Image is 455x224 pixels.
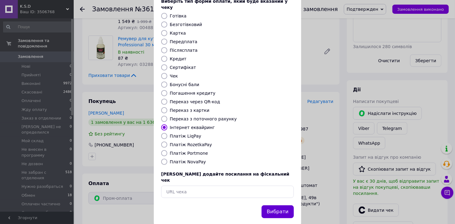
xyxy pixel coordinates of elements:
[170,22,202,27] label: Безготівковий
[161,172,290,183] span: [PERSON_NAME] додайте посилання на фіскальний чек
[170,39,197,44] label: Передплата
[170,134,201,139] label: Платіж LiqPay
[170,159,206,164] label: Платіж NovaPay
[170,108,209,113] label: Переказ з картки
[170,31,186,36] label: Картка
[170,13,186,18] label: Готівка
[262,205,294,218] button: Вибрати
[170,65,196,70] label: Сертифікат
[170,125,215,130] label: Інтернет еквайринг
[170,142,212,147] label: Платіж RozetkaPay
[170,116,237,121] label: Переказ з поточного рахунку
[170,151,208,156] label: Платіж Portmone
[161,186,294,198] input: URL чека
[170,91,216,96] label: Погашення кредиту
[170,74,178,78] label: Чек
[170,56,186,61] label: Кредит
[170,99,220,104] label: Переказ через QR-код
[170,48,198,53] label: Післясплата
[170,82,199,87] label: Бонусні бали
